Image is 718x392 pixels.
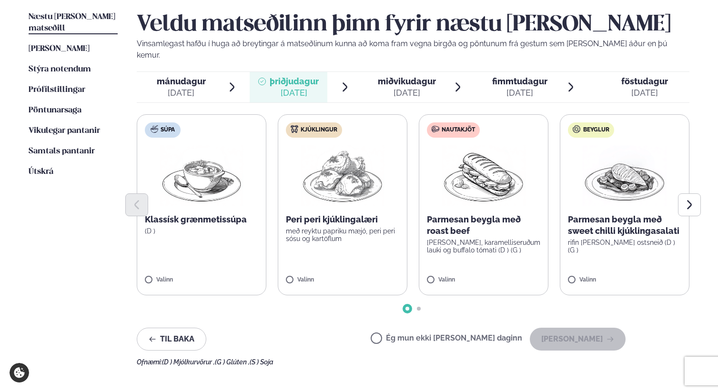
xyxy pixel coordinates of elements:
[442,145,526,206] img: Panini.png
[530,328,626,351] button: [PERSON_NAME]
[137,328,206,351] button: Til baka
[286,214,399,225] p: Peri peri kjúklingalæri
[151,125,158,133] img: soup.svg
[29,84,85,96] a: Prófílstillingar
[29,13,115,32] span: Næstu [PERSON_NAME] matseðill
[29,146,95,157] a: Samtals pantanir
[432,125,439,133] img: beef.svg
[157,76,206,86] span: mánudagur
[621,87,668,99] div: [DATE]
[137,358,689,366] div: Ofnæmi:
[621,76,668,86] span: föstudagur
[145,214,258,225] p: Klassísk grænmetissúpa
[160,145,243,206] img: Soup.png
[270,87,319,99] div: [DATE]
[378,87,436,99] div: [DATE]
[301,145,384,206] img: Chicken-thighs.png
[250,358,273,366] span: (S ) Soja
[162,358,215,366] span: (D ) Mjólkurvörur ,
[417,307,421,311] span: Go to slide 2
[29,64,91,75] a: Stýra notendum
[492,87,547,99] div: [DATE]
[29,166,53,178] a: Útskrá
[583,145,667,206] img: Chicken-breast.png
[29,43,90,55] a: [PERSON_NAME]
[10,363,29,382] a: Cookie settings
[427,239,540,254] p: [PERSON_NAME], karamelliseruðum lauki og buffalo tómati (D ) (G )
[492,76,547,86] span: fimmtudagur
[125,193,148,216] button: Previous slide
[145,227,258,235] p: (D )
[405,307,409,311] span: Go to slide 1
[29,45,90,53] span: [PERSON_NAME]
[29,125,100,137] a: Vikulegar pantanir
[215,358,250,366] span: (G ) Glúten ,
[291,125,298,133] img: chicken.svg
[161,126,175,134] span: Súpa
[29,168,53,176] span: Útskrá
[427,214,540,237] p: Parmesan beygla með roast beef
[583,126,609,134] span: Beyglur
[442,126,475,134] span: Nautakjöt
[568,239,681,254] p: rifin [PERSON_NAME] ostsneið (D ) (G )
[29,65,91,73] span: Stýra notendum
[378,76,436,86] span: miðvikudagur
[29,11,118,34] a: Næstu [PERSON_NAME] matseðill
[29,127,100,135] span: Vikulegar pantanir
[29,105,81,116] a: Pöntunarsaga
[137,11,689,38] h2: Veldu matseðilinn þinn fyrir næstu [PERSON_NAME]
[286,227,399,242] p: með reyktu papriku mæjó, peri peri sósu og kartöflum
[29,147,95,155] span: Samtals pantanir
[29,86,85,94] span: Prófílstillingar
[568,214,681,237] p: Parmesan beygla með sweet chilli kjúklingasalati
[301,126,337,134] span: Kjúklingur
[678,193,701,216] button: Next slide
[29,106,81,114] span: Pöntunarsaga
[270,76,319,86] span: þriðjudagur
[137,38,689,61] p: Vinsamlegast hafðu í huga að breytingar á matseðlinum kunna að koma fram vegna birgða og pöntunum...
[573,125,581,133] img: bagle-new-16px.svg
[157,87,206,99] div: [DATE]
